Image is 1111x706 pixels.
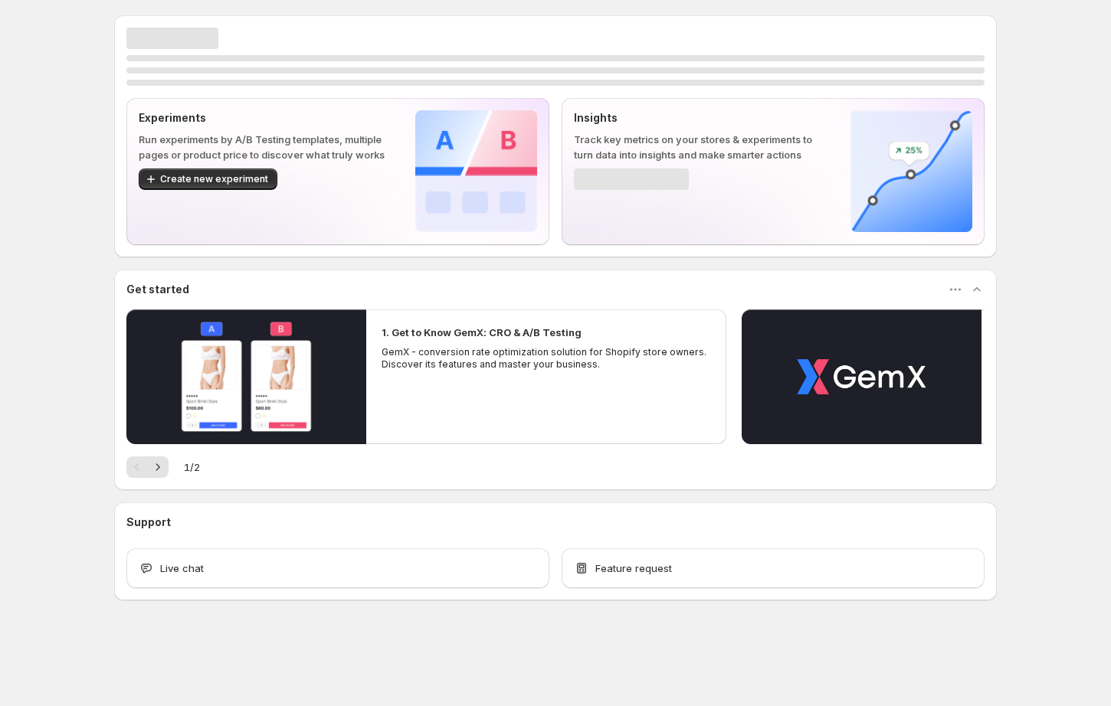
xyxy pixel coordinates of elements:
span: Live chat [160,561,204,576]
span: Feature request [595,561,672,576]
button: Next [147,456,169,478]
h2: 1. Get to Know GemX: CRO & A/B Testing [382,325,582,340]
p: Run experiments by A/B Testing templates, multiple pages or product price to discover what truly ... [139,132,391,162]
p: GemX - conversion rate optimization solution for Shopify store owners. Discover its features and ... [382,346,711,371]
p: Insights [574,110,826,126]
h3: Get started [126,282,189,297]
button: Play video [742,309,982,444]
p: Track key metrics on your stores & experiments to turn data into insights and make smarter actions [574,132,826,162]
span: 1 / 2 [184,459,200,475]
h3: Support [126,515,171,530]
img: Insights [850,110,972,232]
p: Experiments [139,110,391,126]
button: Create new experiment [139,168,277,190]
img: Experiments [415,110,537,232]
span: Create new experiment [160,173,268,185]
nav: Pagination [126,456,169,478]
button: Play video [126,309,366,444]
